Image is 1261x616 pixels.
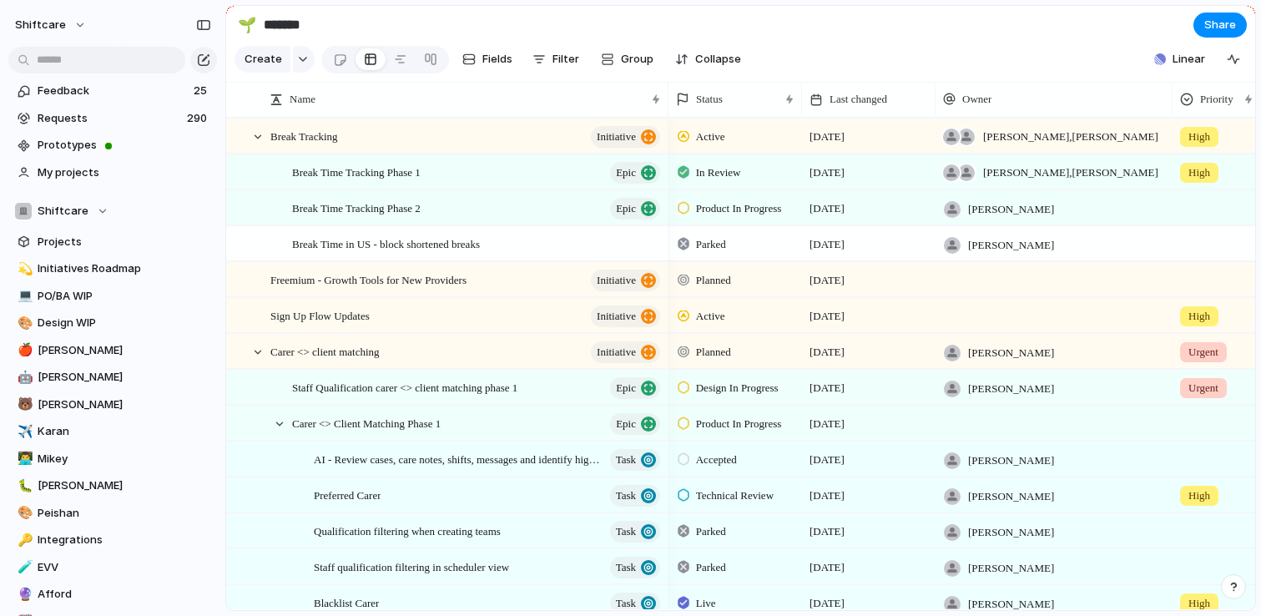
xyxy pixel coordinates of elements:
[610,593,660,614] button: Task
[8,473,217,498] div: 🐛[PERSON_NAME]
[235,46,290,73] button: Create
[696,164,741,181] span: In Review
[696,308,725,325] span: Active
[38,164,211,181] span: My projects
[38,423,211,440] span: Karan
[8,199,217,224] button: Shiftcare
[8,501,217,526] div: 🎨Peishan
[810,559,845,576] span: [DATE]
[18,422,29,442] div: ✈️
[830,91,887,108] span: Last changed
[18,477,29,496] div: 🐛
[810,344,845,361] span: [DATE]
[8,447,217,472] a: 👨‍💻Mikey
[597,341,636,364] span: initiative
[38,288,211,305] span: PO/BA WIP
[15,559,32,576] button: 🧪
[8,582,217,607] a: 🔮Afford
[8,284,217,309] div: 💻PO/BA WIP
[38,559,211,576] span: EVV
[597,269,636,292] span: initiative
[38,477,211,494] span: [PERSON_NAME]
[968,560,1054,577] span: [PERSON_NAME]
[810,452,845,468] span: [DATE]
[810,416,845,432] span: [DATE]
[194,83,210,99] span: 25
[610,557,660,578] button: Task
[8,256,217,281] a: 💫Initiatives Roadmap
[314,449,605,468] span: AI - Review cases, care notes, shifts, messages and identify highlights risks against care plan g...
[15,369,32,386] button: 🤖
[968,524,1054,541] span: [PERSON_NAME]
[597,305,636,328] span: initiative
[8,78,217,104] a: Feedback25
[15,477,32,494] button: 🐛
[15,260,32,277] button: 💫
[8,392,217,417] div: 🐻[PERSON_NAME]
[696,200,782,217] span: Product In Progress
[696,129,725,145] span: Active
[15,288,32,305] button: 💻
[616,484,636,507] span: Task
[696,559,726,576] span: Parked
[15,342,32,359] button: 🍎
[18,449,29,468] div: 👨‍💻
[38,396,211,413] span: [PERSON_NAME]
[552,51,579,68] span: Filter
[38,451,211,467] span: Mikey
[968,201,1054,218] span: [PERSON_NAME]
[810,236,845,253] span: [DATE]
[18,503,29,523] div: 🎨
[616,520,636,543] span: Task
[238,13,256,36] div: 🌱
[187,110,210,127] span: 290
[983,164,1158,181] span: [PERSON_NAME] , [PERSON_NAME]
[968,237,1054,254] span: [PERSON_NAME]
[1188,487,1210,504] span: High
[810,272,845,289] span: [DATE]
[696,452,737,468] span: Accepted
[610,485,660,507] button: Task
[695,51,741,68] span: Collapse
[270,305,370,325] span: Sign Up Flow Updates
[38,315,211,331] span: Design WIP
[38,369,211,386] span: [PERSON_NAME]
[8,133,217,158] a: Prototypes
[1173,51,1205,68] span: Linear
[962,91,991,108] span: Owner
[810,129,845,145] span: [DATE]
[1188,164,1210,181] span: High
[38,137,211,154] span: Prototypes
[1188,380,1218,396] span: Urgent
[1188,129,1210,145] span: High
[292,413,441,432] span: Carer <> Client Matching Phase 1
[314,593,379,612] span: Blacklist Carer
[610,198,660,220] button: Epic
[18,368,29,387] div: 🤖
[270,270,467,289] span: Freemium - Growth Tools for New Providers
[810,523,845,540] span: [DATE]
[8,555,217,580] a: 🧪EVV
[968,452,1054,469] span: [PERSON_NAME]
[696,344,731,361] span: Planned
[616,448,636,472] span: Task
[38,234,211,250] span: Projects
[696,380,779,396] span: Design In Progress
[38,505,211,522] span: Peishan
[616,161,636,184] span: Epic
[314,521,501,540] span: Qualification filtering when creating teams
[15,396,32,413] button: 🐻
[456,46,519,73] button: Fields
[8,338,217,363] a: 🍎[PERSON_NAME]
[15,532,32,548] button: 🔑
[591,341,660,363] button: initiative
[593,46,662,73] button: Group
[8,419,217,444] a: ✈️Karan
[610,449,660,471] button: Task
[8,12,95,38] button: shiftcare
[8,528,217,553] a: 🔑Integrations
[292,162,421,181] span: Break Time Tracking Phase 1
